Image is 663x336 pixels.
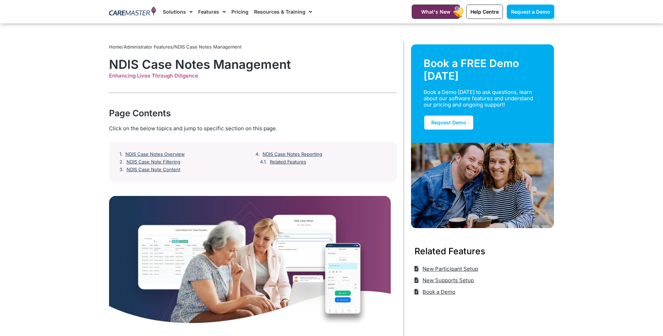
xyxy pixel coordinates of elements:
[109,107,397,119] div: Page Contents
[127,167,180,173] a: NDIS Case Note Content
[127,159,180,165] a: NDIS Case Note Filtering
[109,44,122,50] a: Home
[511,9,550,15] span: Request a Demo
[415,245,551,257] h3: Related Features
[424,115,474,130] a: Request Demo
[412,5,460,19] a: What's New
[109,7,156,17] img: CareMaster Logo
[109,57,397,72] h1: NDIS Case Notes Management
[125,152,185,157] a: NDIS Case Notes Overview
[174,44,242,50] span: NDIS Case Notes Management
[124,44,173,50] a: Administrator Features
[470,9,499,15] span: Help Centre
[421,263,478,275] span: New Participant Setup
[507,5,554,19] a: Request a Demo
[431,119,466,125] span: Request Demo
[109,44,242,50] span: / /
[421,9,451,15] span: What's New
[411,143,554,228] img: Support Worker and NDIS Participant out for a coffee.
[421,275,474,286] span: New Supports Setup
[270,159,306,165] a: Related Features
[415,286,456,298] a: Book a Demo
[109,73,397,79] div: Enhancing Lives Through Diligence
[421,286,455,298] span: Book a Demo
[415,275,474,286] a: New Supports Setup
[424,57,542,82] div: Book a FREE Demo [DATE]
[262,152,322,157] a: NDIS Case Notes Reporting
[424,89,533,108] div: Book a Demo [DATE] to ask questions, learn about our software features and understand our pricing...
[415,263,478,275] a: New Participant Setup
[466,5,503,19] a: Help Centre
[109,125,397,132] div: Click on the below topics and jump to specific section on this page.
